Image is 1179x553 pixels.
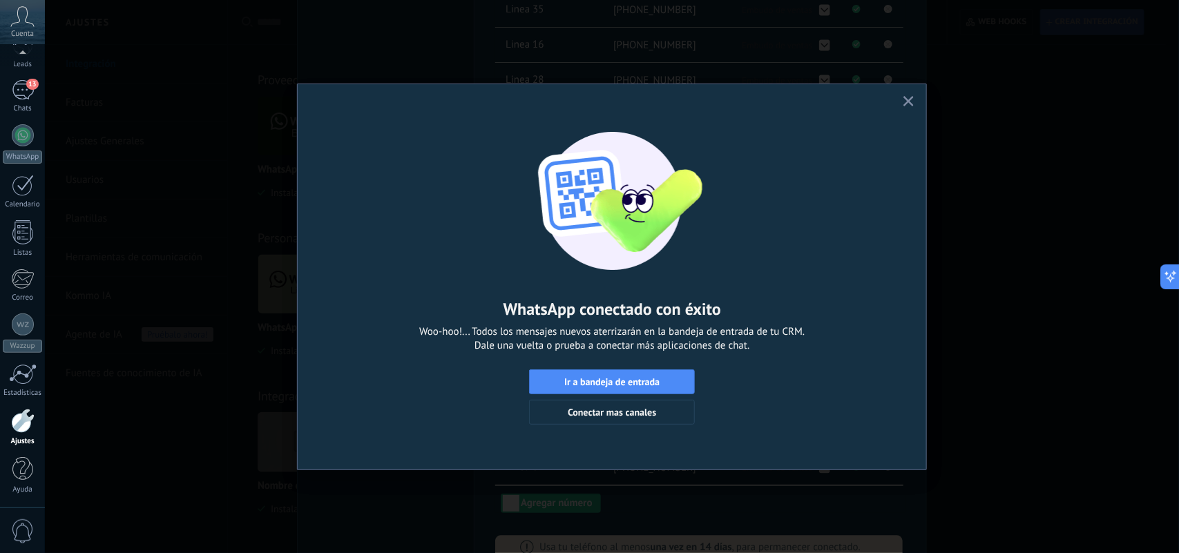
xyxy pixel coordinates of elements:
[460,105,764,271] img: wa-lite-success.png
[3,200,43,209] div: Calendario
[504,298,721,320] h2: WhatsApp conectado con éxito
[529,369,695,394] button: Ir a bandeja de entrada
[3,389,43,398] div: Estadísticas
[3,104,43,113] div: Chats
[3,293,43,302] div: Correo
[17,318,29,331] img: Wazzup
[3,151,42,164] div: WhatsApp
[3,437,43,446] div: Ajustes
[564,377,660,387] span: Ir a bandeja de entrada
[3,485,43,494] div: Ayuda
[529,400,695,425] button: Conectar mas canales
[419,325,805,353] span: Woo-hoo!... Todos los mensajes nuevos aterrizarán en la bandeja de entrada de tu CRM. Dale una vu...
[11,30,34,39] span: Cuenta
[3,340,42,353] div: Wazzup
[568,407,656,417] span: Conectar mas canales
[3,249,43,258] div: Listas
[26,79,38,90] span: 13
